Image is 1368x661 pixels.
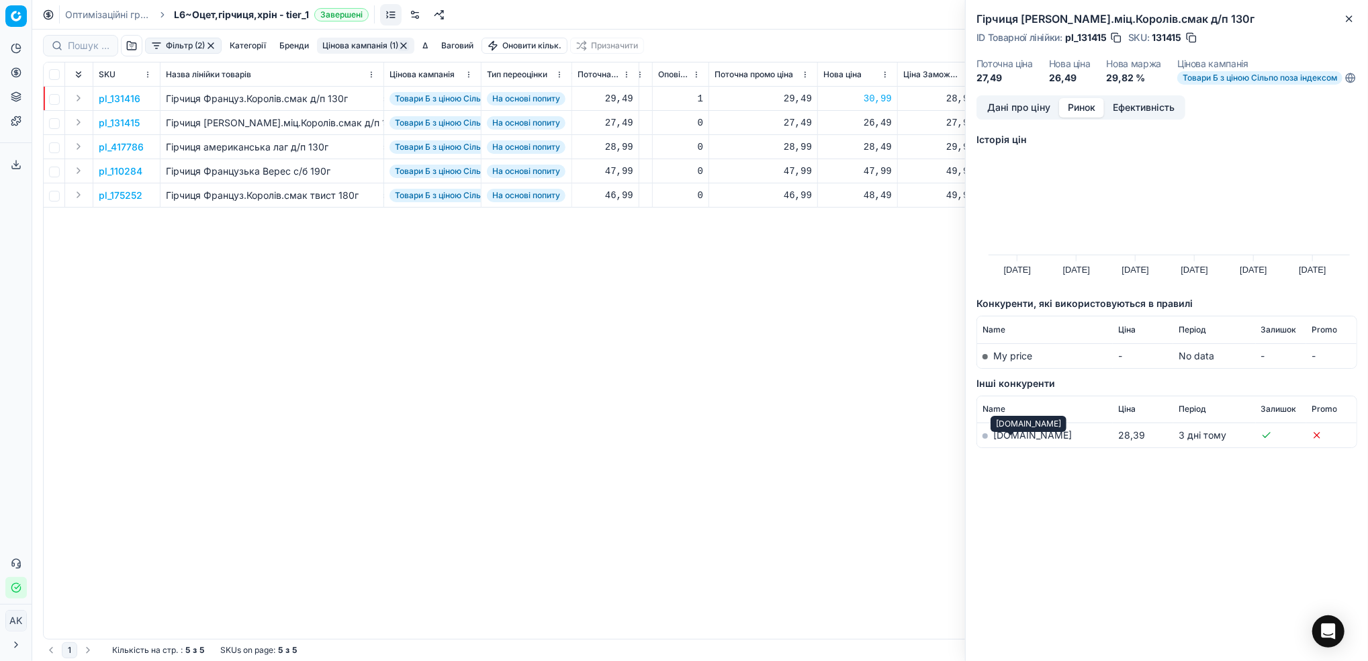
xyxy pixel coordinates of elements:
button: 1 [62,642,77,658]
strong: 5 [199,645,204,656]
span: ID Товарної лінійки : [976,33,1062,42]
span: Залишок [1261,324,1297,335]
span: Promo [1312,324,1337,335]
td: No data [1173,343,1256,368]
span: Ціна [1118,404,1136,414]
div: 0 [658,189,703,202]
span: Період [1179,404,1206,414]
span: Name [983,324,1005,335]
div: 27,99 [903,116,974,130]
span: Товари Б з ціною Сільпо поза індексом [390,116,555,130]
span: Нова ціна [823,69,862,80]
dd: 26,49 [1049,71,1091,85]
button: Цінова кампанія (1) [317,38,414,54]
span: Тип переоцінки [487,69,547,80]
span: Товари Б з ціною Сільпо поза індексом [390,189,555,202]
span: Товари Б з ціною Сільпо поза індексом [1177,71,1342,85]
button: Оновити кільк. [482,38,567,54]
dt: Нова маржа [1107,59,1162,69]
span: L6~Оцет,гірчиця,хрін - tier_1Завершені [174,8,369,21]
span: На основі попиту [487,165,565,178]
p: pl_131415 [99,116,140,130]
button: Expand [71,163,87,179]
span: 3 днi тому [1179,429,1226,441]
span: 131415 [1152,31,1182,44]
button: Go to previous page [43,642,59,658]
div: 47,99 [578,165,633,178]
button: Expand [71,90,87,106]
input: Пошук по SKU або назві [68,39,109,52]
div: Гірчиця [PERSON_NAME].міц.Королів.смак д/п 130г [166,116,378,130]
nav: breadcrumb [65,8,369,21]
div: : [112,645,204,656]
div: 29,99 [903,140,974,154]
text: [DATE] [1240,265,1267,275]
span: L6~Оцет,гірчиця,хрін - tier_1 [174,8,309,21]
span: На основі попиту [487,140,565,154]
text: [DATE] [1299,265,1326,275]
button: Go to next page [80,642,96,658]
td: - [1113,343,1173,368]
span: На основі попиту [487,189,565,202]
button: Бренди [274,38,314,54]
div: [DOMAIN_NAME] [991,416,1066,432]
span: Товари Б з ціною Сільпо поза індексом [390,165,555,178]
a: Оптимізаційні групи [65,8,151,21]
div: 47,99 [715,165,812,178]
strong: 5 [278,645,283,656]
dt: Поточна ціна [976,59,1033,69]
h5: Інші конкуренти [976,377,1357,390]
button: Δ [417,38,433,54]
div: 28,99 [715,140,812,154]
div: 29,49 [578,92,633,105]
span: Товари Б з ціною Сільпо поза індексом [390,92,555,105]
span: Період [1179,324,1206,335]
span: My price [993,350,1032,361]
span: Ціна Заможний Округлена [903,69,961,80]
td: - [1256,343,1306,368]
span: Завершені [314,8,369,21]
div: 0 [658,165,703,178]
div: Гірчиця Француз.Королів.смак твист 180г [166,189,378,202]
span: Поточна промо ціна [715,69,793,80]
strong: 5 [185,645,190,656]
span: AK [6,611,26,631]
span: Кількість на стр. [112,645,178,656]
div: 27,49 [715,116,812,130]
strong: з [285,645,289,656]
button: Ефективність [1104,98,1183,118]
text: [DATE] [1181,265,1208,275]
span: Promo [1312,404,1337,414]
div: 28,49 [823,140,892,154]
button: Ринок [1059,98,1104,118]
dd: 27,49 [976,71,1033,85]
button: Expand [71,187,87,203]
span: Цінова кампанія [390,69,455,80]
div: 46,99 [578,189,633,202]
button: Expand [71,138,87,155]
h5: Конкуренти, які використовуються в правилі [976,297,1357,310]
h2: Гірчиця [PERSON_NAME].міц.Королів.смак д/п 130г [976,11,1357,27]
strong: 5 [292,645,297,656]
a: [DOMAIN_NAME] [993,429,1072,441]
h5: Історія цін [976,133,1357,146]
span: Оповіщення [658,69,690,80]
button: Призначити [570,38,644,54]
div: 49,99 [903,165,974,178]
span: Поточна ціна [578,69,620,80]
span: На основі попиту [487,92,565,105]
div: 30,99 [823,92,892,105]
button: pl_110284 [99,165,142,178]
p: pl_175252 [99,189,142,202]
dt: Нова ціна [1049,59,1091,69]
button: pl_417786 [99,140,144,154]
div: Гірчиця Француз.Королів.смак д/п 130г [166,92,378,105]
div: Гірчиця американська лаг д/п 130г [166,140,378,154]
text: [DATE] [1063,265,1090,275]
button: pl_131416 [99,92,140,105]
nav: pagination [43,642,96,658]
button: Фільтр (2) [145,38,222,54]
button: Категорії [224,38,271,54]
